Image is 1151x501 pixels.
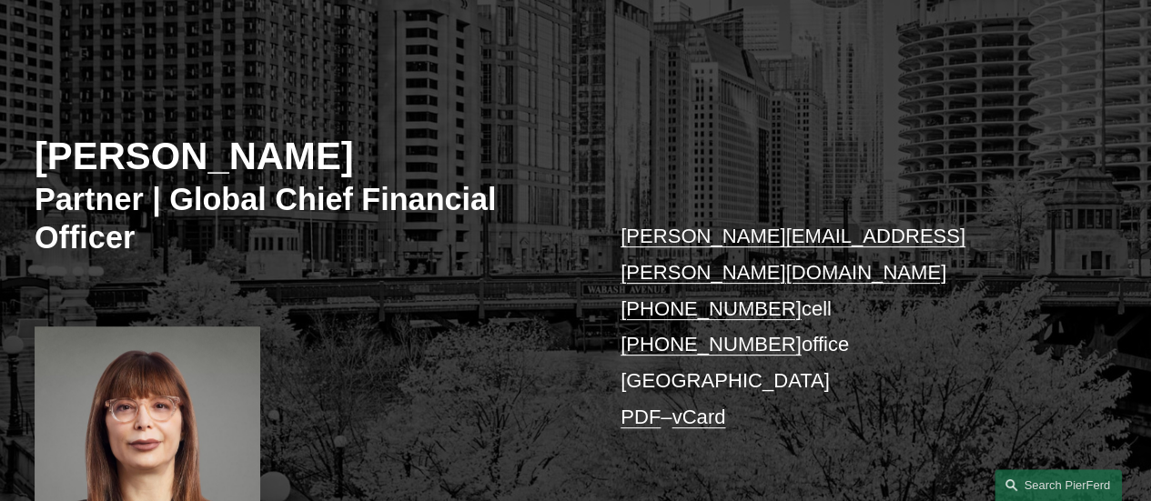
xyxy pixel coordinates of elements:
a: PDF [621,406,661,428]
h2: [PERSON_NAME] [35,134,576,180]
a: Search this site [995,469,1122,501]
h3: Partner | Global Chief Financial Officer [35,180,576,257]
a: [PHONE_NUMBER] [621,297,802,320]
p: cell office [GEOGRAPHIC_DATA] – [621,218,1071,435]
a: [PHONE_NUMBER] [621,333,802,356]
a: vCard [671,406,725,428]
a: [PERSON_NAME][EMAIL_ADDRESS][PERSON_NAME][DOMAIN_NAME] [621,225,965,284]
